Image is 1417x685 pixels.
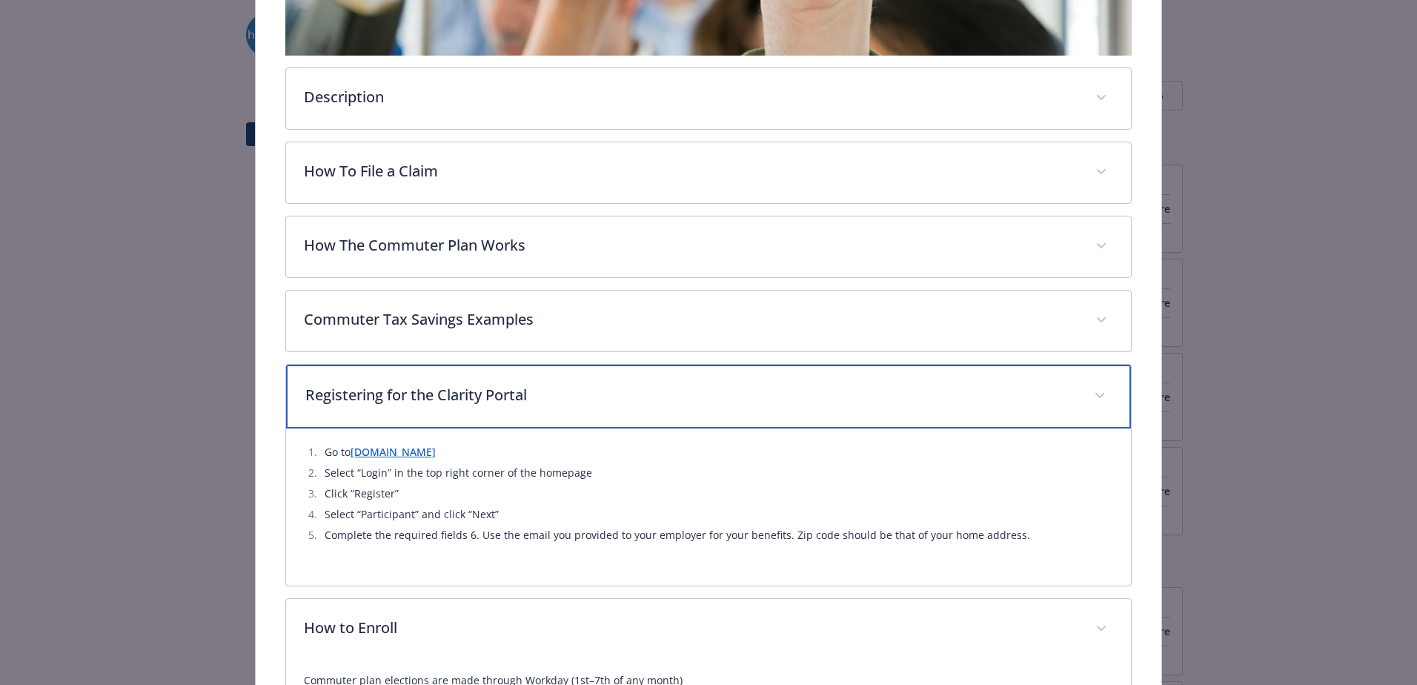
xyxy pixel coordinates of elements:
[286,365,1131,428] div: Registering for the Clarity Portal
[320,485,1113,503] li: Click “Register”
[304,160,1078,182] p: How To File a Claim
[351,445,436,459] a: [DOMAIN_NAME]
[286,428,1131,586] div: Registering for the Clarity Portal
[286,599,1131,660] div: How to Enroll
[320,506,1113,523] li: Select “Participant” and click “Next”
[286,68,1131,129] div: Description
[286,216,1131,277] div: How The Commuter Plan Works
[286,142,1131,203] div: How To File a Claim
[304,308,1078,331] p: Commuter Tax Savings Examples
[320,443,1113,461] li: Go to
[320,526,1113,544] li: Complete the required fields 6. Use the email you provided to your employer for your benefits. Zi...
[286,291,1131,351] div: Commuter Tax Savings Examples
[304,86,1078,108] p: Description
[320,464,1113,482] li: Select “Login” in the top right corner of the homepage
[305,384,1076,406] p: Registering for the Clarity Portal
[304,234,1078,257] p: How The Commuter Plan Works
[304,617,1078,639] p: How to Enroll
